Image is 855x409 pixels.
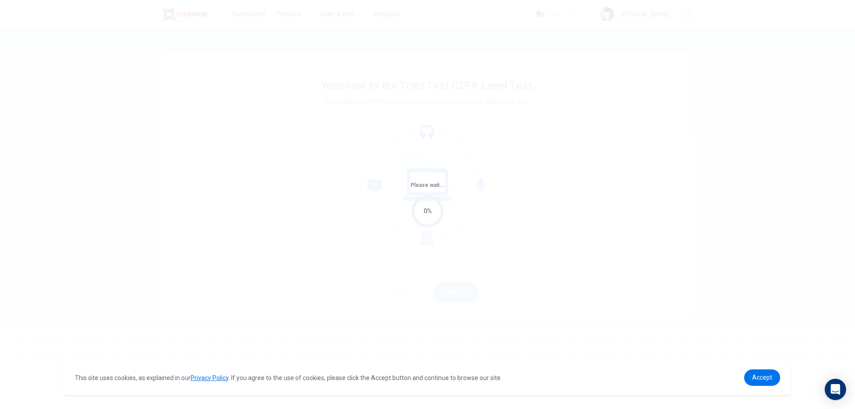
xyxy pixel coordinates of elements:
[825,379,846,400] div: Open Intercom Messenger
[75,374,502,381] span: This site uses cookies, as explained in our . If you agree to the use of cookies, please click th...
[744,369,780,386] a: dismiss cookie message
[64,360,791,395] div: cookieconsent
[423,206,432,216] div: 0%
[191,374,228,381] a: Privacy Policy
[411,182,445,188] span: Please wait...
[752,374,772,381] span: Accept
